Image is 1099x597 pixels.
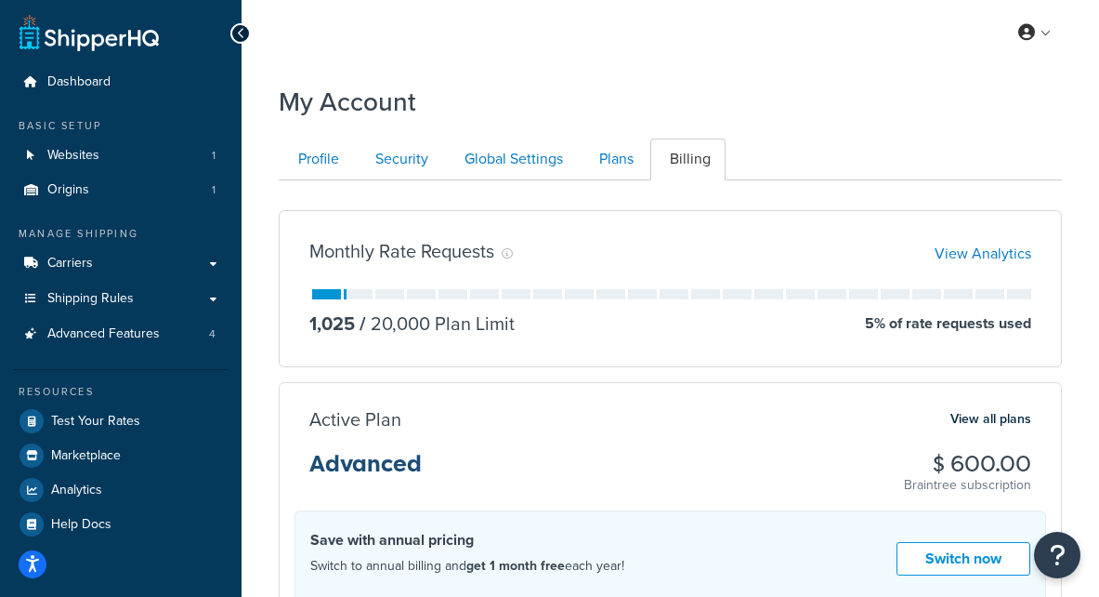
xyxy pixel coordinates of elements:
[14,226,228,242] div: Manage Shipping
[360,310,366,338] span: /
[309,452,422,491] h3: Advanced
[14,173,228,207] li: Origins
[47,74,111,90] span: Dashboard
[310,529,624,551] h4: Save with annual pricing
[47,256,93,272] span: Carriers
[310,554,624,578] p: Switch to annual billing and each year!
[279,84,416,120] h1: My Account
[51,448,121,464] span: Marketplace
[14,405,228,438] a: Test Your Rates
[355,311,515,337] p: 20,000 Plan Limit
[14,317,228,352] a: Advanced Features 4
[212,148,216,164] span: 1
[904,476,1031,495] p: Braintree subscription
[865,311,1031,337] p: 5 % of rate requests used
[14,173,228,207] a: Origins 1
[14,139,228,173] li: Websites
[279,139,354,180] a: Profile
[47,148,99,164] span: Websites
[580,139,648,180] a: Plans
[356,139,443,180] a: Security
[14,439,228,472] a: Marketplace
[1034,532,1080,578] button: Open Resource Center
[904,452,1031,476] h3: $ 600.00
[51,483,102,498] span: Analytics
[47,182,89,198] span: Origins
[445,139,578,180] a: Global Settings
[896,542,1030,577] a: Switch now
[47,291,134,307] span: Shipping Rules
[650,139,726,180] a: Billing
[309,311,355,337] p: 1,025
[212,182,216,198] span: 1
[209,326,216,342] span: 4
[14,282,228,316] a: Shipping Rules
[14,384,228,400] div: Resources
[14,65,228,99] a: Dashboard
[14,118,228,134] div: Basic Setup
[950,407,1031,431] a: View all plans
[20,14,159,51] a: ShipperHQ Home
[14,139,228,173] a: Websites 1
[309,241,494,261] h3: Monthly Rate Requests
[14,246,228,281] a: Carriers
[935,243,1031,264] a: View Analytics
[51,414,140,430] span: Test Your Rates
[309,409,401,430] h3: Active Plan
[51,517,111,533] span: Help Docs
[466,556,565,576] strong: get 1 month free
[14,473,228,507] a: Analytics
[47,326,160,342] span: Advanced Features
[14,508,228,541] a: Help Docs
[14,317,228,352] li: Advanced Features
